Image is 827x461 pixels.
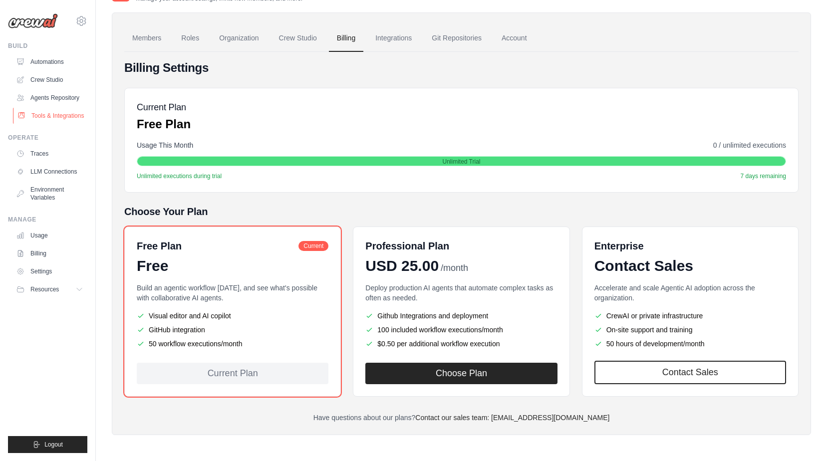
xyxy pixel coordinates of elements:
[365,325,557,335] li: 100 included workflow executions/month
[365,257,439,275] span: USD 25.00
[137,116,191,132] p: Free Plan
[594,339,786,349] li: 50 hours of development/month
[367,25,420,52] a: Integrations
[13,108,88,124] a: Tools & Integrations
[494,25,535,52] a: Account
[12,72,87,88] a: Crew Studio
[8,42,87,50] div: Build
[137,311,328,321] li: Visual editor and AI copilot
[594,239,786,253] h6: Enterprise
[12,245,87,261] a: Billing
[124,25,169,52] a: Members
[271,25,325,52] a: Crew Studio
[594,325,786,335] li: On-site support and training
[365,339,557,349] li: $0.50 per additional workflow execution
[137,239,182,253] h6: Free Plan
[415,414,609,422] a: Contact our sales team: [EMAIL_ADDRESS][DOMAIN_NAME]
[137,363,328,384] div: Current Plan
[12,146,87,162] a: Traces
[298,241,328,251] span: Current
[365,311,557,321] li: Github Integrations and deployment
[594,311,786,321] li: CrewAI or private infrastructure
[137,257,328,275] div: Free
[137,283,328,303] p: Build an agentic workflow [DATE], and see what's possible with collaborative AI agents.
[12,164,87,180] a: LLM Connections
[137,172,222,180] span: Unlimited executions during trial
[365,363,557,384] button: Choose Plan
[44,441,63,449] span: Logout
[8,134,87,142] div: Operate
[594,257,786,275] div: Contact Sales
[12,182,87,206] a: Environment Variables
[124,413,799,423] p: Have questions about our plans?
[137,140,193,150] span: Usage This Month
[173,25,207,52] a: Roles
[30,285,59,293] span: Resources
[8,436,87,453] button: Logout
[594,283,786,303] p: Accelerate and scale Agentic AI adoption across the organization.
[594,361,786,384] a: Contact Sales
[329,25,363,52] a: Billing
[12,281,87,297] button: Resources
[741,172,786,180] span: 7 days remaining
[124,205,799,219] h5: Choose Your Plan
[211,25,267,52] a: Organization
[442,158,480,166] span: Unlimited Trial
[12,228,87,243] a: Usage
[137,325,328,335] li: GitHub integration
[8,216,87,224] div: Manage
[441,261,468,275] span: /month
[8,13,58,28] img: Logo
[365,283,557,303] p: Deploy production AI agents that automate complex tasks as often as needed.
[137,339,328,349] li: 50 workflow executions/month
[713,140,786,150] span: 0 / unlimited executions
[12,90,87,106] a: Agents Repository
[12,54,87,70] a: Automations
[12,263,87,279] a: Settings
[124,60,799,76] h4: Billing Settings
[424,25,490,52] a: Git Repositories
[137,100,191,114] h5: Current Plan
[365,239,449,253] h6: Professional Plan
